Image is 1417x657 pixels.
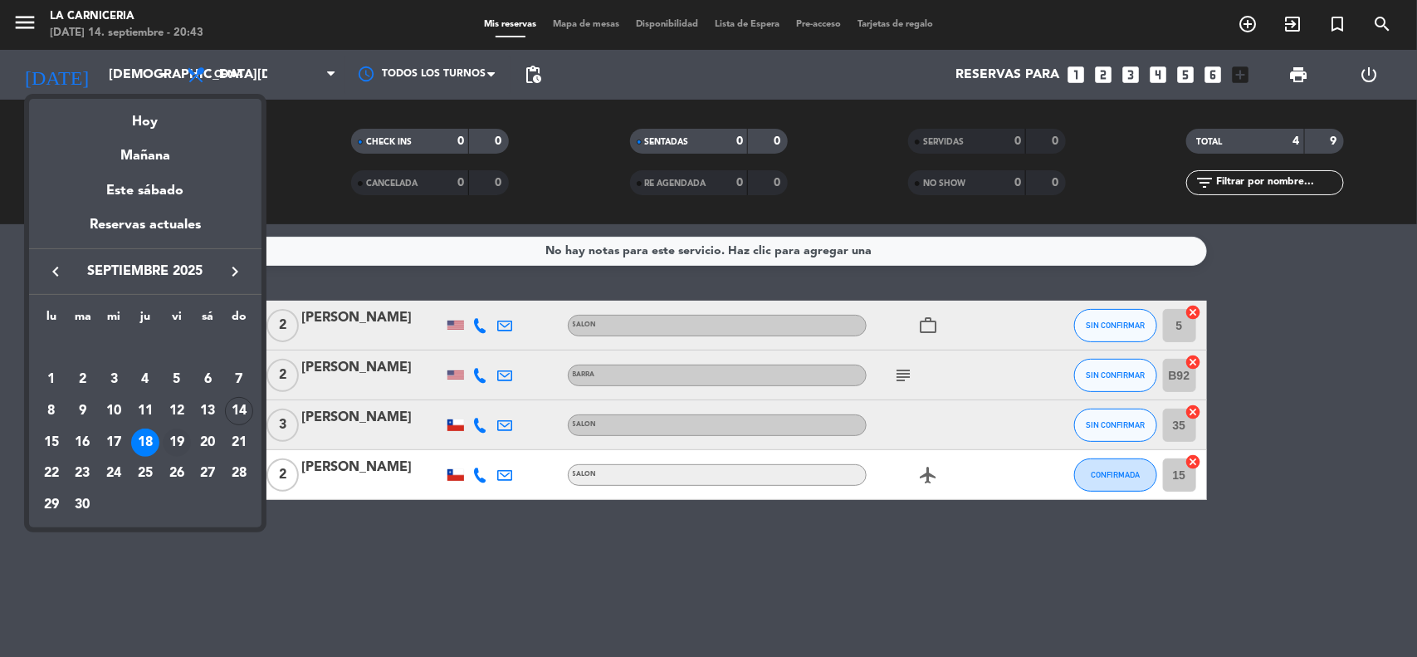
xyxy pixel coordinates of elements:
[163,365,191,394] div: 5
[37,459,66,488] div: 22
[225,262,245,282] i: keyboard_arrow_right
[131,459,159,488] div: 25
[29,214,261,248] div: Reservas actuales
[36,364,67,395] td: 1 de septiembre de 2025
[37,491,66,519] div: 29
[193,458,224,490] td: 27 de septiembre de 2025
[163,397,191,425] div: 12
[37,397,66,425] div: 8
[36,307,67,333] th: lunes
[67,307,99,333] th: martes
[36,458,67,490] td: 22 de septiembre de 2025
[100,397,128,425] div: 10
[161,307,193,333] th: viernes
[69,397,97,425] div: 9
[69,491,97,519] div: 30
[100,459,128,488] div: 24
[100,429,128,457] div: 17
[223,395,255,427] td: 14 de septiembre de 2025
[129,364,161,395] td: 4 de septiembre de 2025
[225,459,253,488] div: 28
[36,489,67,521] td: 29 de septiembre de 2025
[193,459,222,488] div: 27
[129,395,161,427] td: 11 de septiembre de 2025
[161,395,193,427] td: 12 de septiembre de 2025
[193,364,224,395] td: 6 de septiembre de 2025
[223,458,255,490] td: 28 de septiembre de 2025
[163,459,191,488] div: 26
[29,99,261,133] div: Hoy
[161,427,193,458] td: 19 de septiembre de 2025
[36,333,255,365] td: SEP.
[37,429,66,457] div: 15
[193,307,224,333] th: sábado
[29,168,261,214] div: Este sábado
[193,429,222,457] div: 20
[71,261,220,282] span: septiembre 2025
[223,307,255,333] th: domingo
[46,262,66,282] i: keyboard_arrow_left
[98,427,129,458] td: 17 de septiembre de 2025
[225,365,253,394] div: 7
[129,427,161,458] td: 18 de septiembre de 2025
[161,364,193,395] td: 5 de septiembre de 2025
[69,429,97,457] div: 16
[29,133,261,167] div: Mañana
[67,489,99,521] td: 30 de septiembre de 2025
[220,261,250,282] button: keyboard_arrow_right
[98,395,129,427] td: 10 de septiembre de 2025
[98,307,129,333] th: miércoles
[69,459,97,488] div: 23
[223,427,255,458] td: 21 de septiembre de 2025
[41,261,71,282] button: keyboard_arrow_left
[225,397,253,425] div: 14
[225,429,253,457] div: 21
[163,429,191,457] div: 19
[131,397,159,425] div: 11
[67,458,99,490] td: 23 de septiembre de 2025
[69,365,97,394] div: 2
[131,365,159,394] div: 4
[193,397,222,425] div: 13
[129,458,161,490] td: 25 de septiembre de 2025
[129,307,161,333] th: jueves
[36,427,67,458] td: 15 de septiembre de 2025
[37,365,66,394] div: 1
[98,458,129,490] td: 24 de septiembre de 2025
[36,395,67,427] td: 8 de septiembre de 2025
[67,395,99,427] td: 9 de septiembre de 2025
[161,458,193,490] td: 26 de septiembre de 2025
[193,427,224,458] td: 20 de septiembre de 2025
[131,429,159,457] div: 18
[193,365,222,394] div: 6
[67,364,99,395] td: 2 de septiembre de 2025
[223,364,255,395] td: 7 de septiembre de 2025
[100,365,128,394] div: 3
[193,395,224,427] td: 13 de septiembre de 2025
[98,364,129,395] td: 3 de septiembre de 2025
[67,427,99,458] td: 16 de septiembre de 2025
